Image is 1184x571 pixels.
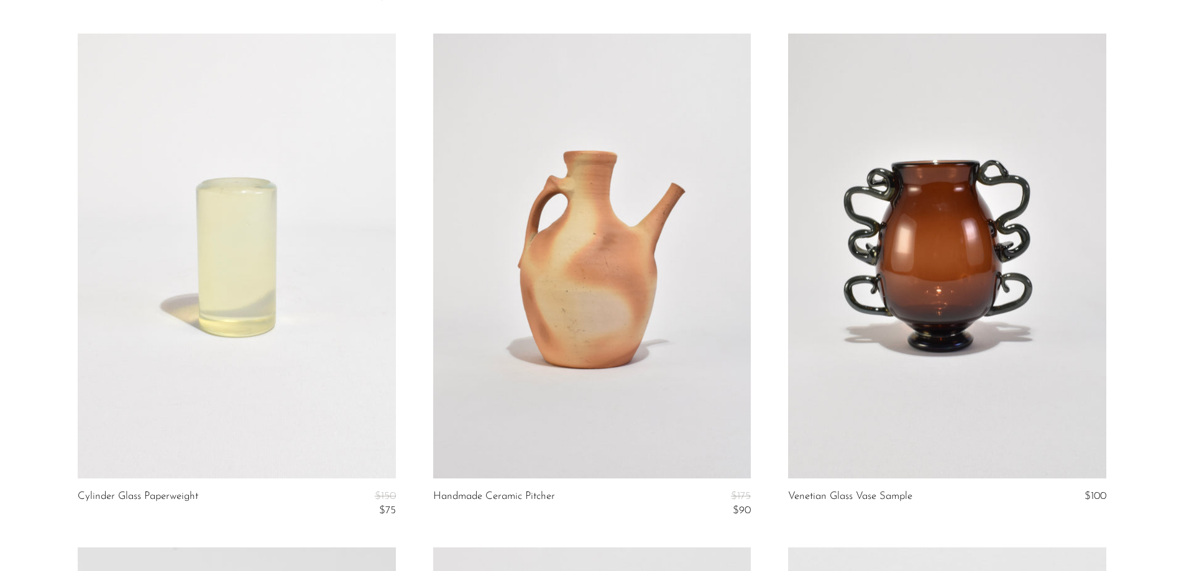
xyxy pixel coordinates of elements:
[379,505,396,516] span: $75
[788,491,912,502] a: Venetian Glass Vase Sample
[375,491,396,501] span: $150
[731,491,751,501] span: $175
[733,505,751,516] span: $90
[1085,491,1106,501] span: $100
[433,491,555,516] a: Handmade Ceramic Pitcher
[78,491,198,516] a: Cylinder Glass Paperweight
